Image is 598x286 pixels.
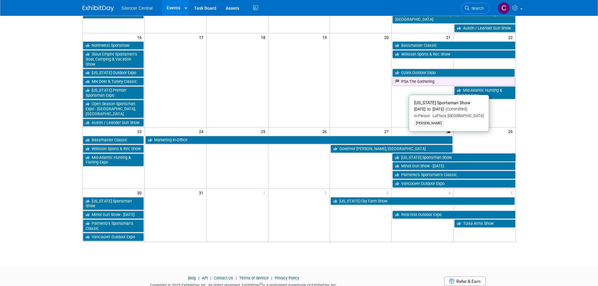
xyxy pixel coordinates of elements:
[198,127,206,135] span: 24
[392,50,515,58] a: Williston Sports & Rec Show
[260,127,268,135] span: 25
[137,33,144,41] span: 16
[83,5,114,12] img: ExhibitDay
[414,114,430,118] span: In-Person
[454,219,515,228] a: Tulsa Arms Show
[508,127,515,135] span: 29
[209,276,213,280] span: |
[239,276,269,280] a: Terms of Service
[214,276,233,280] a: Contact Us
[392,211,515,219] a: Redcrest Outdoor Expo
[198,189,206,197] span: 31
[392,69,514,77] a: Ozark Outdoor Expo
[234,276,238,280] span: |
[392,154,515,162] a: [US_STATE] Sportsman Show
[83,145,144,153] a: Williston Sports & Rec Show
[392,180,515,188] a: Vancouver Outdoor Expo
[270,276,274,280] span: |
[386,189,391,197] span: 3
[414,100,470,105] span: [US_STATE] Sportsman Show
[262,189,268,197] span: 1
[444,277,486,286] a: Refer & Earn
[197,276,201,280] span: |
[83,86,144,99] a: [US_STATE] Premier Sportsman Expo
[324,189,330,197] span: 2
[83,50,144,68] a: Sioux Empire Sportsmen’s Boat, Camping & Vacation Show
[392,171,515,179] a: Palmetto’s Sportsman’s Classic
[83,211,144,219] a: Minot Gun Show - [DATE]
[121,6,153,11] span: Silencer Central
[445,33,453,41] span: 21
[384,127,391,135] span: 27
[83,78,144,86] a: MN Deer & Turkey Classic
[145,136,453,144] a: Marketing In-Office
[448,189,453,197] span: 4
[331,197,514,205] a: [US_STATE] City Farm Show
[83,154,144,166] a: Mid-Atlantic Hunting & Fishing Expo
[83,219,144,232] a: Palmetto’s Sportsman’s Classic
[83,41,144,50] a: Northwest Sportshow
[444,107,467,111] span: (Committed)
[392,41,515,50] a: Bassmaster Classic
[137,127,144,135] span: 23
[461,3,490,14] a: Search
[414,121,444,126] div: [PERSON_NAME]
[392,162,515,170] a: Minot Gun Show - [DATE]
[384,33,391,41] span: 20
[392,78,514,86] a: PSA The Gathering
[83,233,144,241] a: Vancouver Outdoor Expo
[454,86,515,99] a: Mid-Atlantic Hunting & Fishing Expo
[260,33,268,41] span: 18
[83,69,144,77] a: [US_STATE] Outdoor Expo
[83,197,144,210] a: [US_STATE] Sportsman Show
[510,189,515,197] span: 5
[83,119,144,127] a: Austin / Leander Gun Show
[469,6,484,11] span: Search
[202,276,208,280] a: API
[508,33,515,41] span: 22
[498,2,510,14] img: Cade Cox
[188,276,196,280] a: Blog
[331,145,453,153] a: Governor [PERSON_NAME], [GEOGRAPHIC_DATA]
[275,276,299,280] a: Privacy Policy
[430,114,484,118] span: LaPlace, [GEOGRAPHIC_DATA]
[322,127,330,135] span: 26
[454,24,515,32] a: Austin / Leander Gun Show
[83,100,144,118] a: Open Season Sportsman Expo - [GEOGRAPHIC_DATA], [GEOGRAPHIC_DATA]
[414,107,484,112] div: [DATE] to [DATE]
[392,10,515,23] a: Open Season Sportsman Expo - [GEOGRAPHIC_DATA], [GEOGRAPHIC_DATA]
[137,189,144,197] span: 30
[260,282,262,286] sup: ®
[83,136,144,144] a: Bassmaster Classic
[322,33,330,41] span: 19
[198,33,206,41] span: 17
